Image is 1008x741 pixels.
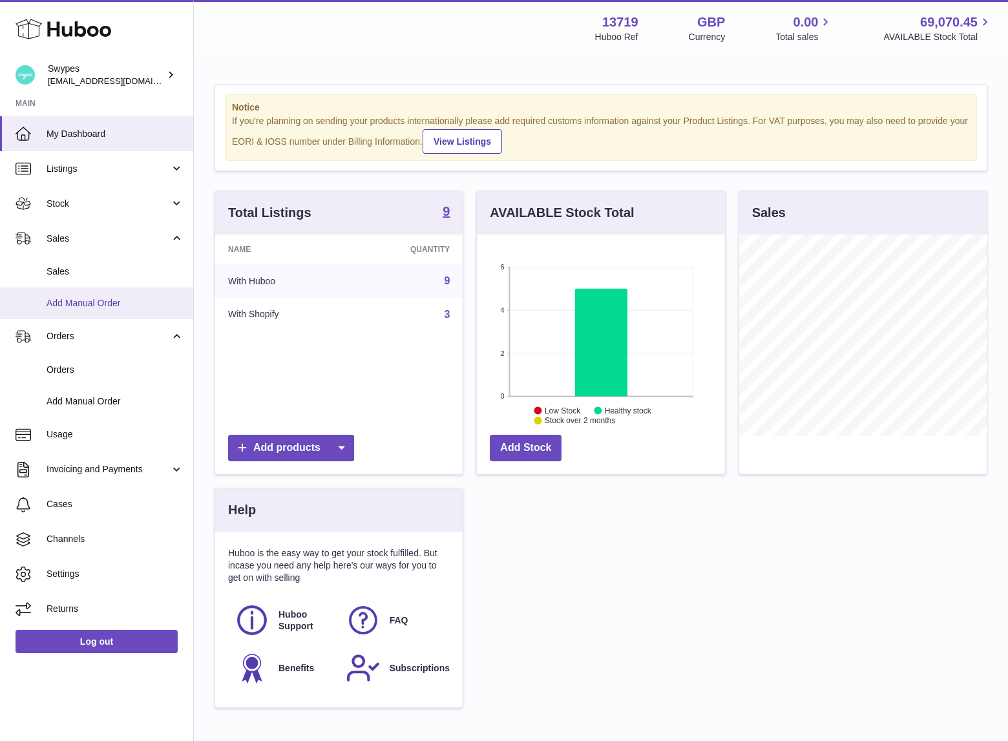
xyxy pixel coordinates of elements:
[235,651,333,685] a: Benefits
[775,31,833,43] span: Total sales
[47,395,184,408] span: Add Manual Order
[423,129,502,154] a: View Listings
[47,498,184,510] span: Cases
[920,14,978,31] span: 69,070.45
[501,349,505,357] text: 2
[490,435,562,461] a: Add Stock
[278,609,331,633] span: Huboo Support
[48,63,164,87] div: Swypes
[228,501,256,519] h3: Help
[689,31,726,43] div: Currency
[605,406,652,415] text: Healthy stock
[48,76,190,86] span: [EMAIL_ADDRESS][DOMAIN_NAME]
[47,463,170,475] span: Invoicing and Payments
[47,568,184,580] span: Settings
[490,204,634,222] h3: AVAILABLE Stock Total
[47,330,170,342] span: Orders
[501,392,505,400] text: 0
[47,163,170,175] span: Listings
[793,14,819,31] span: 0.00
[501,306,505,314] text: 4
[232,101,970,114] strong: Notice
[444,309,450,320] a: 3
[390,662,450,674] span: Subscriptions
[444,275,450,286] a: 9
[545,406,581,415] text: Low Stock
[390,614,408,627] span: FAQ
[278,662,314,674] span: Benefits
[47,266,184,278] span: Sales
[47,233,170,245] span: Sales
[228,547,450,584] p: Huboo is the easy way to get your stock fulfilled. But incase you need any help here's our ways f...
[47,128,184,140] span: My Dashboard
[228,204,311,222] h3: Total Listings
[697,14,725,31] strong: GBP
[228,435,354,461] a: Add products
[602,14,638,31] strong: 13719
[47,364,184,376] span: Orders
[215,298,349,331] td: With Shopify
[16,65,35,85] img: hello@swypes.co.uk
[443,205,450,220] a: 9
[235,603,333,638] a: Huboo Support
[215,264,349,298] td: With Huboo
[775,14,833,43] a: 0.00 Total sales
[545,416,615,425] text: Stock over 2 months
[346,651,444,685] a: Subscriptions
[16,630,178,653] a: Log out
[215,235,349,264] th: Name
[47,603,184,615] span: Returns
[595,31,638,43] div: Huboo Ref
[47,198,170,210] span: Stock
[501,263,505,271] text: 6
[47,428,184,441] span: Usage
[47,297,184,309] span: Add Manual Order
[883,14,992,43] a: 69,070.45 AVAILABLE Stock Total
[752,204,786,222] h3: Sales
[443,205,450,218] strong: 9
[349,235,463,264] th: Quantity
[232,115,970,154] div: If you're planning on sending your products internationally please add required customs informati...
[883,31,992,43] span: AVAILABLE Stock Total
[47,533,184,545] span: Channels
[346,603,444,638] a: FAQ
